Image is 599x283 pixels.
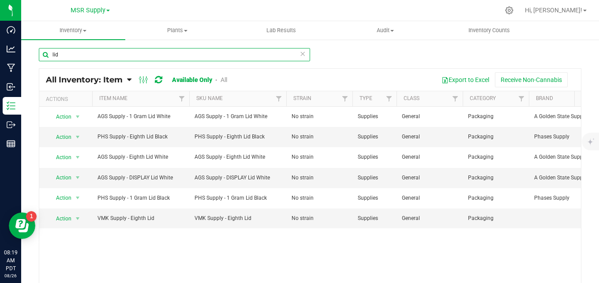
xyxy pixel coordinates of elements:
[504,6,515,15] div: Manage settings
[437,21,541,40] a: Inventory Counts
[358,174,391,182] span: Supplies
[457,26,522,34] span: Inventory Counts
[221,76,227,83] a: All
[358,194,391,202] span: Supplies
[72,212,83,225] span: select
[7,45,15,53] inline-svg: Analytics
[468,174,524,182] span: Packaging
[72,131,83,143] span: select
[292,112,347,121] span: No strain
[196,95,223,101] a: SKU Name
[468,133,524,141] span: Packaging
[402,112,457,121] span: General
[48,212,72,225] span: Action
[46,96,89,102] div: Actions
[495,72,568,87] button: Receive Non-Cannabis
[7,101,15,110] inline-svg: Inventory
[48,171,72,184] span: Action
[125,21,229,40] a: Plants
[534,194,590,202] span: Phases Supply
[195,194,281,202] span: PHS Supply - 1 Gram Lid Black
[21,21,125,40] a: Inventory
[99,95,127,101] a: Item Name
[72,171,83,184] span: select
[402,133,457,141] span: General
[468,194,524,202] span: Packaging
[26,211,37,222] iframe: Resource center unread badge
[46,75,123,85] span: All Inventory: Item
[292,153,347,161] span: No strain
[172,76,212,83] a: Available Only
[48,151,72,164] span: Action
[292,133,347,141] span: No strain
[7,82,15,91] inline-svg: Inbound
[195,174,281,182] span: AGS Supply - DISPLAY Lid White
[72,192,83,204] span: select
[97,194,184,202] span: PHS Supply - 1 Gram Lid Black
[4,272,17,279] p: 08/26
[195,214,281,223] span: VMK Supply - Eighth Lid
[97,133,184,141] span: PHS Supply - Eighth Lid Black
[470,95,496,101] a: Category
[468,214,524,223] span: Packaging
[534,133,590,141] span: Phases Supply
[7,26,15,34] inline-svg: Dashboard
[468,153,524,161] span: Packaging
[536,95,553,101] a: Brand
[72,151,83,164] span: select
[9,212,35,239] iframe: Resource center
[292,214,347,223] span: No strain
[359,95,372,101] a: Type
[436,72,495,87] button: Export to Excel
[402,153,457,161] span: General
[7,63,15,72] inline-svg: Manufacturing
[404,95,419,101] a: Class
[525,7,582,14] span: Hi, [PERSON_NAME]!
[126,26,229,34] span: Plants
[71,7,105,14] span: MSR Supply
[534,174,590,182] span: A Golden State Supply
[72,111,83,123] span: select
[293,95,311,101] a: Strain
[97,112,184,121] span: AGS Supply - 1 Gram Lid White
[39,48,310,61] input: Search Item Name, Retail Display Name, SKU, Part Number...
[7,120,15,129] inline-svg: Outbound
[97,214,184,223] span: VMK Supply - Eighth Lid
[534,153,590,161] span: A Golden State Supply
[97,153,184,161] span: AGS Supply - Eighth Lid White
[175,91,189,106] a: Filter
[272,91,286,106] a: Filter
[299,48,306,60] span: Clear
[402,174,457,182] span: General
[292,194,347,202] span: No strain
[48,111,72,123] span: Action
[4,249,17,272] p: 08:19 AM PDT
[402,214,457,223] span: General
[534,112,590,121] span: A Golden State Supply
[97,174,184,182] span: AGS Supply - DISPLAY Lid White
[7,139,15,148] inline-svg: Reports
[229,21,333,40] a: Lab Results
[514,91,529,106] a: Filter
[402,194,457,202] span: General
[333,26,437,34] span: Audit
[338,91,352,106] a: Filter
[358,133,391,141] span: Supplies
[468,112,524,121] span: Packaging
[48,131,72,143] span: Action
[46,75,127,85] a: All Inventory: Item
[382,91,397,106] a: Filter
[292,174,347,182] span: No strain
[195,112,281,121] span: AGS Supply - 1 Gram Lid White
[195,153,281,161] span: AGS Supply - Eighth Lid White
[358,112,391,121] span: Supplies
[48,192,72,204] span: Action
[358,153,391,161] span: Supplies
[195,133,281,141] span: PHS Supply - Eighth Lid Black
[21,26,125,34] span: Inventory
[255,26,308,34] span: Lab Results
[448,91,463,106] a: Filter
[333,21,437,40] a: Audit
[358,214,391,223] span: Supplies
